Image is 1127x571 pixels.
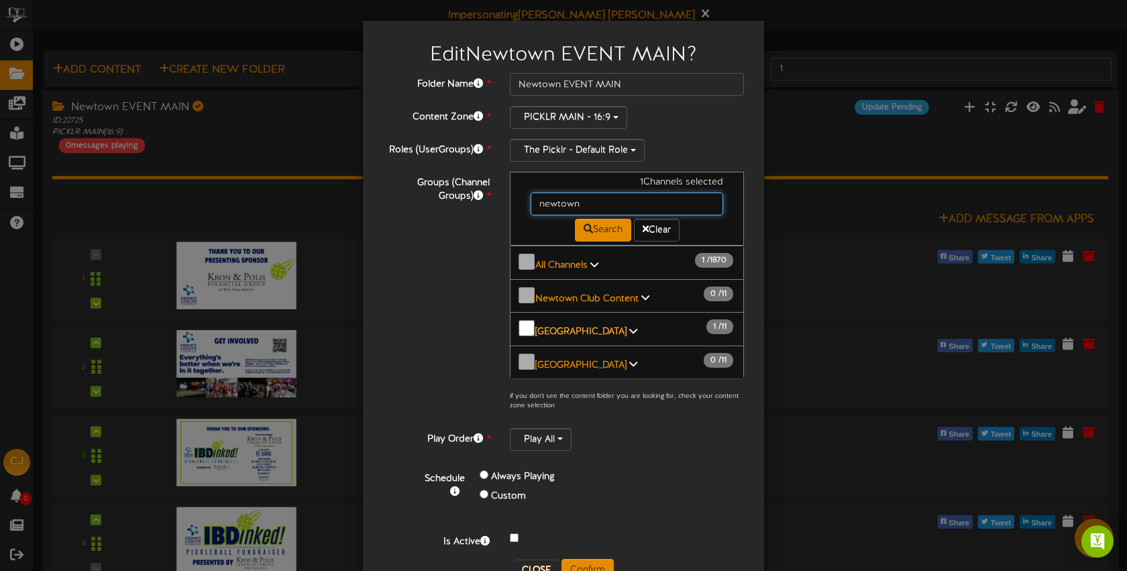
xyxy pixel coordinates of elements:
span: 0 [710,289,718,299]
button: Newtown Club Content 0 /11 [510,279,744,313]
label: Roles (UserGroups) [373,139,500,157]
b: [GEOGRAPHIC_DATA] [535,327,627,337]
span: 0 [710,356,718,365]
div: Open Intercom Messenger [1081,525,1114,558]
button: PICKLR MAIN - 16:9 [510,106,627,129]
span: / 11 [704,353,733,368]
div: 1 Channels selected [521,176,733,193]
button: Play All [510,428,572,451]
label: Always Playing [491,470,555,484]
span: 1 [713,322,718,331]
button: Clear [634,219,680,242]
b: Schedule [425,474,465,484]
span: 1 [702,256,707,265]
b: Newtown Club Content [535,293,639,303]
span: / 11 [706,319,733,334]
span: / 1870 [695,253,733,268]
label: Content Zone [373,106,500,124]
button: The Picklr - Default Role [510,139,645,162]
label: Is Active [373,531,500,549]
label: Groups (Channel Groups) [373,172,500,203]
input: Folder Name [510,73,744,96]
button: [GEOGRAPHIC_DATA] 1 /11 [510,312,744,346]
input: -- Search -- [531,193,723,215]
label: Folder Name [373,73,500,91]
b: [GEOGRAPHIC_DATA] [535,360,627,370]
span: / 11 [704,287,733,301]
label: Custom [491,490,526,503]
label: Play Order [373,428,500,446]
button: All Channels 1 /1870 [510,246,744,280]
h2: Edit Newtown EVENT MAIN ? [383,44,744,66]
button: [GEOGRAPHIC_DATA] 0 /11 [510,346,744,380]
b: All Channels [535,260,588,270]
button: Search [575,219,631,242]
